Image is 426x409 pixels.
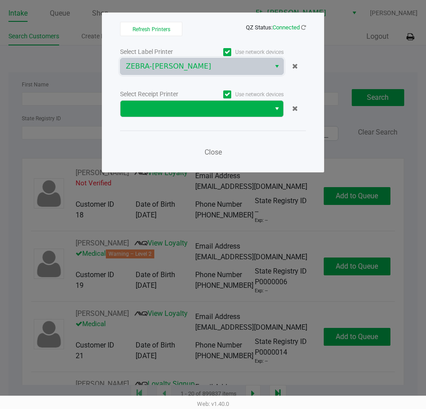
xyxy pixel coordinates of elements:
label: Use network devices [202,48,284,56]
div: Select Label Printer [120,47,202,57]
span: Connected [273,24,300,31]
div: Select Receipt Printer [120,90,202,99]
span: Web: v1.40.0 [197,401,229,407]
span: Close [205,148,222,156]
span: Refresh Printers [133,26,170,33]
button: Select [270,101,283,117]
button: Select [270,58,283,74]
span: QZ Status: [246,24,306,31]
span: ZEBRA-[PERSON_NAME] [126,61,265,72]
label: Use network devices [202,90,284,98]
button: Refresh Printers [120,22,182,36]
button: Close [200,143,226,161]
